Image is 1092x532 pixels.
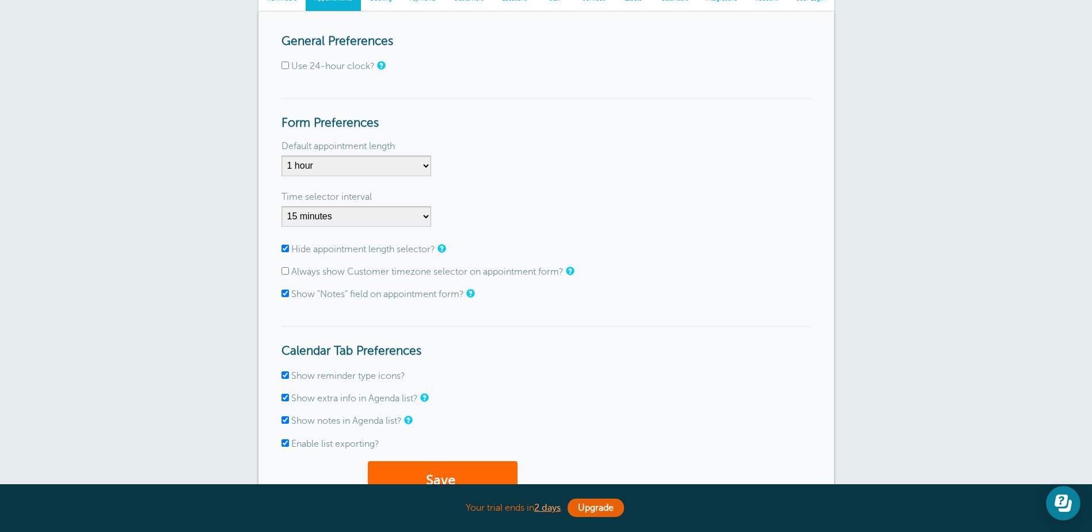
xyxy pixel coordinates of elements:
a: 2 days [534,503,561,513]
h3: Form Preferences [281,98,811,131]
div: Your trial ends in . [258,496,834,520]
label: Always show Customer timezone selector on appointment form? [291,267,564,277]
label: Show notes in Agenda list? [291,416,402,426]
a: Notes are for internal use only, and are not visible to your clients. [404,416,411,424]
a: Notes are for internal use only, and are not visible to your clients. [466,290,473,297]
a: The customer timezone allows you to set a different local timezone for a customer, so their remin... [566,267,573,275]
label: Use 24-hour clock? [291,61,375,71]
h3: Calendar Tab Preferences [281,326,811,359]
label: Default appointment length [281,137,395,155]
h3: General Preferences [281,35,811,49]
label: Show "Notes" field on appointment form? [291,289,464,299]
a: Upgrade [568,499,624,517]
label: Time selector interval [281,188,372,206]
label: Show reminder type icons? [291,371,405,381]
iframe: Resource center [1046,486,1080,520]
label: Show extra info in Agenda list? [291,393,418,404]
a: These items will show: Service, Location, Label, and Customer Group. [420,394,427,401]
label: Enable list exporting? [291,439,379,449]
a: If appointment length is not relevant to you, check this box to hide the length selector on the a... [437,245,444,252]
label: Hide appointment length selector? [291,244,435,254]
a: Changes the appointment form time selector and the Calendar tab to a 24-hour clock. Your customer... [377,62,384,69]
button: Save [368,461,518,501]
